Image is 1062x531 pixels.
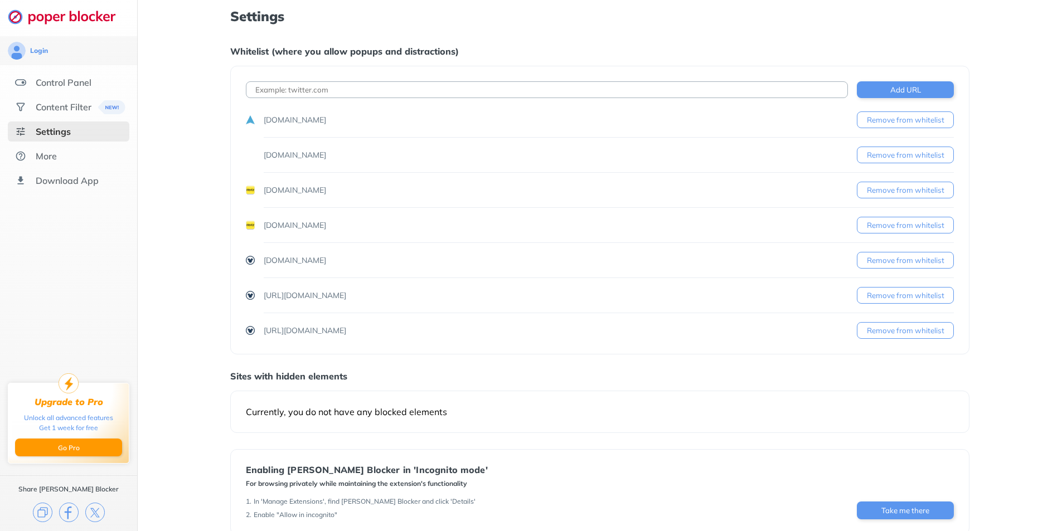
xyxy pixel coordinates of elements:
[230,9,969,23] h1: Settings
[246,256,255,265] img: favicons
[15,150,26,162] img: about.svg
[264,114,326,125] div: [DOMAIN_NAME]
[857,111,954,128] button: Remove from whitelist
[36,101,91,113] div: Content Filter
[230,371,969,382] div: Sites with hidden elements
[39,423,98,433] div: Get 1 week for free
[246,186,255,194] img: favicons
[857,147,954,163] button: Remove from whitelist
[246,326,255,335] img: favicons
[246,115,255,124] img: favicons
[15,77,26,88] img: features.svg
[246,291,255,300] img: favicons
[15,439,122,456] button: Go Pro
[246,221,255,230] img: favicons
[857,217,954,233] button: Remove from whitelist
[264,220,326,231] div: [DOMAIN_NAME]
[15,175,26,186] img: download-app.svg
[857,182,954,198] button: Remove from whitelist
[857,252,954,269] button: Remove from whitelist
[254,510,337,519] div: Enable "Allow in incognito"
[246,406,954,417] div: Currently, you do not have any blocked elements
[59,503,79,522] img: facebook.svg
[30,46,48,55] div: Login
[264,149,326,160] div: [DOMAIN_NAME]
[36,77,91,88] div: Control Panel
[264,184,326,196] div: [DOMAIN_NAME]
[254,497,476,506] div: In 'Manage Extensions', find [PERSON_NAME] Blocker and click 'Details'
[857,322,954,339] button: Remove from whitelist
[8,9,128,25] img: logo-webpage.svg
[33,503,52,522] img: copy.svg
[246,510,251,519] div: 2 .
[246,465,488,475] div: Enabling [PERSON_NAME] Blocker in 'Incognito mode'
[36,126,71,137] div: Settings
[857,501,954,519] button: Take me there
[264,290,346,301] div: [URL][DOMAIN_NAME]
[18,485,119,494] div: Share [PERSON_NAME] Blocker
[59,373,79,393] img: upgrade-to-pro.svg
[8,42,26,60] img: avatar.svg
[230,46,969,57] div: Whitelist (where you allow popups and distractions)
[98,100,125,114] img: menuBanner.svg
[36,175,99,186] div: Download App
[264,255,326,266] div: [DOMAIN_NAME]
[264,325,346,336] div: [URL][DOMAIN_NAME]
[36,150,57,162] div: More
[24,413,113,423] div: Unlock all advanced features
[15,101,26,113] img: social.svg
[246,497,251,506] div: 1 .
[15,126,26,137] img: settings-selected.svg
[35,397,103,407] div: Upgrade to Pro
[85,503,105,522] img: x.svg
[857,287,954,304] button: Remove from whitelist
[246,479,488,488] div: For browsing privately while maintaining the extension's functionality
[246,81,848,98] input: Example: twitter.com
[246,150,255,159] img: favicons
[857,81,954,98] button: Add URL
